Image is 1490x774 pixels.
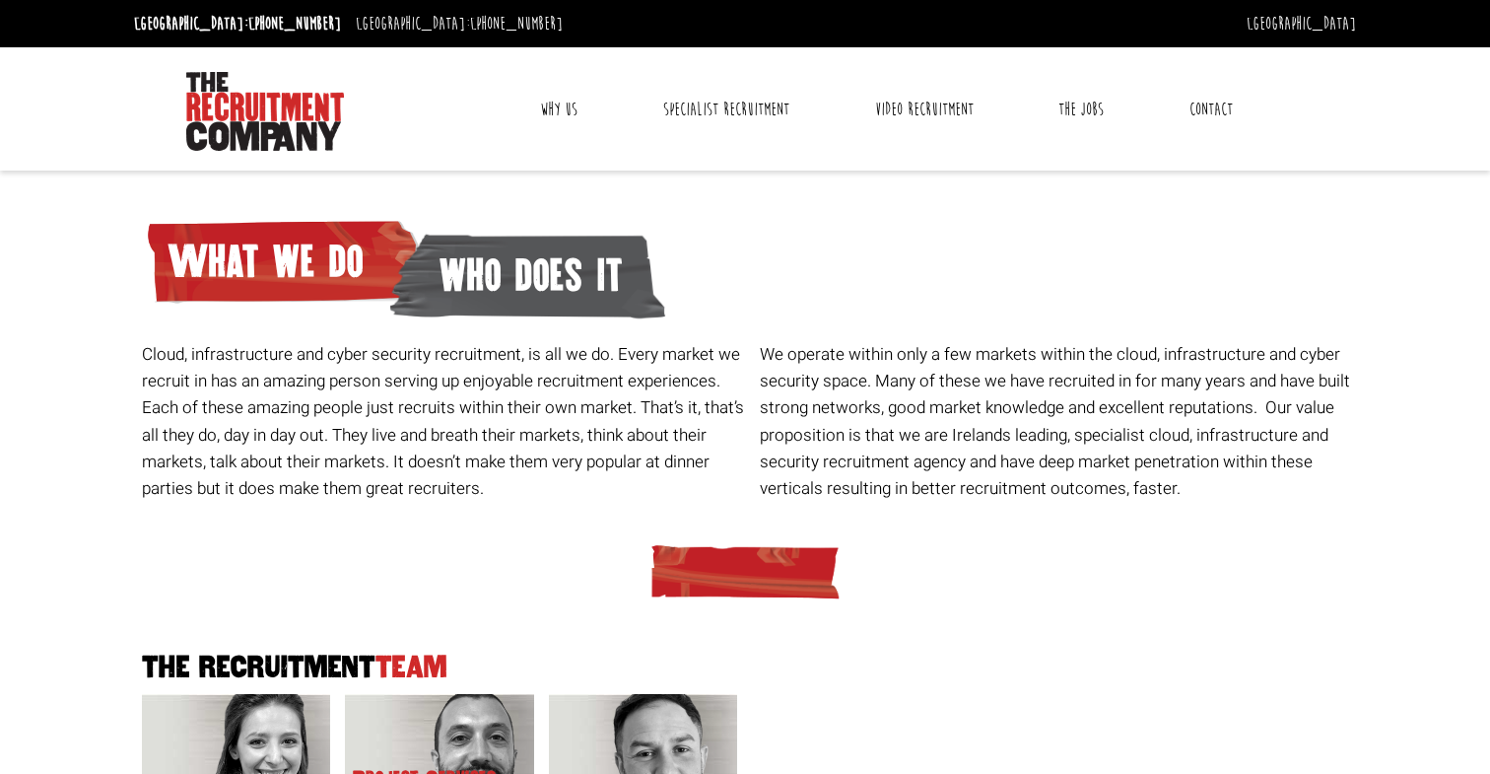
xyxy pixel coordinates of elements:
img: The Recruitment Company [186,72,344,151]
a: Video Recruitment [860,85,988,134]
a: [GEOGRAPHIC_DATA] [1247,13,1356,35]
a: Specialist Recruitment [648,85,804,134]
a: [PHONE_NUMBER] [248,13,341,35]
p: Cloud, infrastructure and cyber security recruitment, is all we do. Every market we recruit in ha... [142,341,746,502]
a: [PHONE_NUMBER] [470,13,563,35]
a: Contact [1175,85,1248,134]
p: We operate within only a few markets within the cloud, infrastructure and cyber security space. M... [760,341,1364,502]
a: Why Us [525,85,592,134]
h2: The Recruitment [134,653,1356,683]
a: The Jobs [1044,85,1118,134]
li: [GEOGRAPHIC_DATA]: [351,8,568,39]
span: Team [375,651,447,683]
li: [GEOGRAPHIC_DATA]: [129,8,346,39]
